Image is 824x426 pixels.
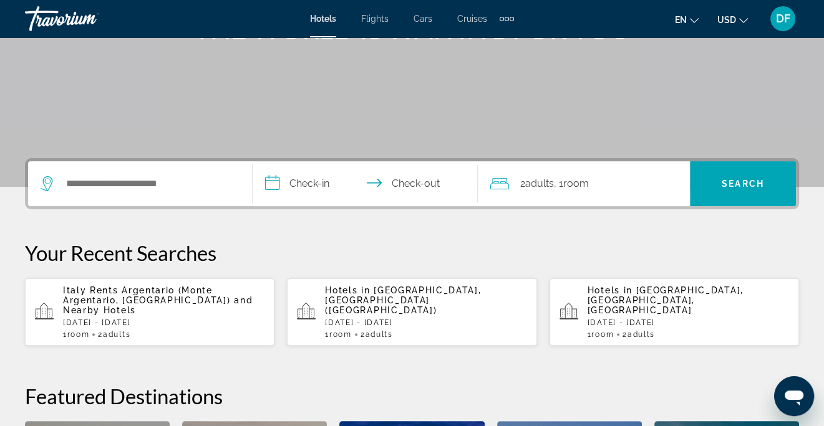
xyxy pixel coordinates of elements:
[588,285,633,295] span: Hotels in
[717,11,748,29] button: Change currency
[67,330,90,339] span: Room
[722,179,764,189] span: Search
[325,318,526,327] p: [DATE] - [DATE]
[365,330,392,339] span: Adults
[361,330,393,339] span: 2
[588,330,614,339] span: 1
[457,14,487,24] a: Cruises
[414,14,432,24] a: Cars
[588,285,744,315] span: [GEOGRAPHIC_DATA], [GEOGRAPHIC_DATA], [GEOGRAPHIC_DATA]
[63,330,89,339] span: 1
[25,240,799,265] p: Your Recent Searches
[520,175,554,192] span: 2
[774,376,814,416] iframe: Button to launch messaging window
[28,161,796,206] div: Search widget
[563,177,589,189] span: Room
[500,9,514,29] button: Extra navigation items
[591,330,614,339] span: Room
[588,318,789,327] p: [DATE] - [DATE]
[329,330,352,339] span: Room
[310,14,336,24] a: Hotels
[98,330,130,339] span: 2
[550,278,799,346] button: Hotels in [GEOGRAPHIC_DATA], [GEOGRAPHIC_DATA], [GEOGRAPHIC_DATA][DATE] - [DATE]1Room2Adults
[325,330,351,339] span: 1
[25,278,274,346] button: Italy Rents Argentario (Monte Argentario, [GEOGRAPHIC_DATA]) and Nearby Hotels[DATE] - [DATE]1Roo...
[554,175,589,192] span: , 1
[623,330,655,339] span: 2
[25,384,799,409] h2: Featured Destinations
[478,161,690,206] button: Travelers: 2 adults, 0 children
[690,161,796,206] button: Search
[675,15,687,25] span: en
[63,318,264,327] p: [DATE] - [DATE]
[628,330,655,339] span: Adults
[776,12,790,25] span: DF
[25,2,150,35] a: Travorium
[767,6,799,32] button: User Menu
[103,330,130,339] span: Adults
[253,161,477,206] button: Check in and out dates
[675,11,699,29] button: Change language
[717,15,736,25] span: USD
[63,285,230,305] span: Italy Rents Argentario (Monte Argentario, [GEOGRAPHIC_DATA])
[287,278,536,346] button: Hotels in [GEOGRAPHIC_DATA], [GEOGRAPHIC_DATA] ([GEOGRAPHIC_DATA])[DATE] - [DATE]1Room2Adults
[361,14,389,24] a: Flights
[325,285,370,295] span: Hotels in
[63,295,253,315] span: and Nearby Hotels
[325,285,481,315] span: [GEOGRAPHIC_DATA], [GEOGRAPHIC_DATA] ([GEOGRAPHIC_DATA])
[525,177,554,189] span: Adults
